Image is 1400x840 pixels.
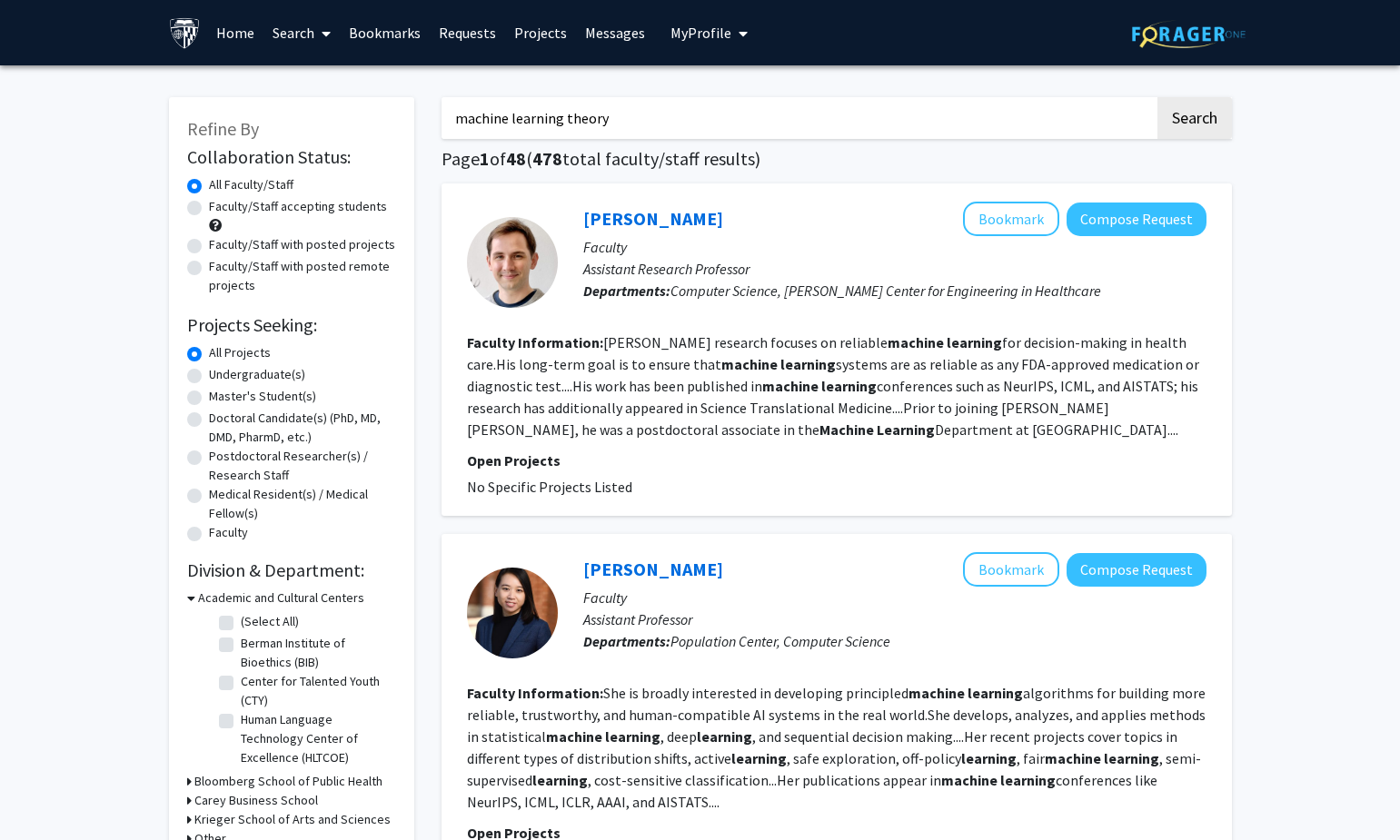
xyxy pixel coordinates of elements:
label: Master's Student(s) [209,387,316,406]
span: Computer Science, [PERSON_NAME] Center for Engineering in Healthcare [670,282,1101,300]
span: Population Center, Computer Science [670,632,890,650]
label: Faculty [209,523,248,542]
h3: Bloomberg School of Public Health [194,772,382,791]
a: [PERSON_NAME] [583,558,723,580]
button: Search [1157,97,1232,139]
b: learning [961,749,1017,767]
b: machine [721,355,778,373]
a: Home [207,1,263,64]
a: Search [263,1,340,64]
b: Faculty Information: [467,684,603,702]
h3: Carey Business School [194,791,318,810]
b: learning [1000,771,1056,789]
label: All Projects [209,343,271,362]
b: learning [697,727,752,746]
h3: Krieger School of Arts and Sciences [194,810,391,829]
label: Faculty/Staff accepting students [209,197,387,216]
p: Faculty [583,236,1206,258]
b: learning [1104,749,1159,767]
b: learning [780,355,836,373]
label: Postdoctoral Researcher(s) / Research Staff [209,447,396,485]
p: Assistant Research Professor [583,258,1206,280]
a: Projects [505,1,576,64]
h2: Collaboration Status: [187,146,396,168]
b: machine [762,377,819,395]
b: machine [1045,749,1101,767]
p: Assistant Professor [583,608,1206,630]
label: All Faculty/Staff [209,175,293,194]
button: Compose Request to Angie Liu [1067,553,1206,587]
p: Faculty [583,587,1206,608]
b: Departments: [583,632,670,650]
a: [PERSON_NAME] [583,207,723,230]
a: Messages [576,1,654,64]
b: learning [731,749,787,767]
h1: Page of ( total faculty/staff results) [442,148,1232,170]
h2: Projects Seeking: [187,314,396,336]
b: Learning [877,420,935,439]
p: Open Projects [467,450,1206,471]
img: ForagerOne Logo [1132,20,1246,48]
button: Add Michael Oberst to Bookmarks [963,202,1059,236]
label: Center for Talented Youth (CTY) [241,672,392,710]
b: learning [532,771,588,789]
a: Requests [430,1,505,64]
b: learning [968,684,1023,702]
label: Berman Institute of Bioethics (BIB) [241,634,392,672]
span: 48 [506,147,526,170]
fg-read-more: She is broadly interested in developing principled algorithms for building more reliable, trustwo... [467,684,1206,811]
b: Departments: [583,282,670,300]
b: learning [605,727,660,746]
b: machine [909,684,965,702]
b: machine [546,727,602,746]
button: Add Angie Liu to Bookmarks [963,552,1059,587]
span: No Specific Projects Listed [467,478,632,496]
label: (Select All) [241,612,299,631]
label: Medical Resident(s) / Medical Fellow(s) [209,485,396,523]
b: Faculty Information: [467,333,603,351]
span: 1 [480,147,490,170]
b: Machine [819,420,874,439]
label: Undergraduate(s) [209,365,305,384]
fg-read-more: [PERSON_NAME] research focuses on reliable for decision-making in health care.His long-term goal ... [467,333,1199,439]
iframe: Chat [14,758,77,826]
h2: Division & Department: [187,559,396,581]
label: Faculty/Staff with posted projects [209,235,395,254]
a: Bookmarks [340,1,430,64]
button: Compose Request to Michael Oberst [1067,203,1206,236]
span: 478 [532,147,562,170]
label: Faculty/Staff with posted remote projects [209,257,396,295]
label: Doctoral Candidate(s) (PhD, MD, DMD, PharmD, etc.) [209,409,396,447]
h3: Academic and Cultural Centers [198,588,364,608]
b: machine [888,333,944,351]
label: Human Language Technology Center of Excellence (HLTCOE) [241,710,392,767]
b: learning [821,377,877,395]
b: learning [947,333,1002,351]
img: Johns Hopkins University Logo [169,17,201,49]
input: Search Keywords [442,97,1155,139]
b: machine [941,771,998,789]
span: My Profile [670,24,731,42]
span: Refine By [187,117,259,140]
